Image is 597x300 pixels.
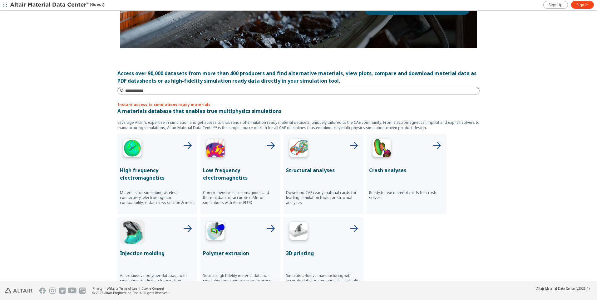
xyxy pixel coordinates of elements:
div: (v2025.1) [536,286,590,291]
a: Sign In [571,1,594,9]
img: High Frequency Icon [120,137,145,162]
p: Simulate additive manufacturing with accurate data for commercially available materials [286,273,361,288]
button: Polymer Extrusion IconPolymer extrusionSource high fidelity material data for simulating polymer ... [200,217,280,297]
a: Cookie Consent [141,286,164,291]
p: Crash analyses [369,167,444,174]
button: Structural Analyses IconStructural analysesDownload CAE ready material cards for leading simulati... [284,134,363,214]
p: Injection molding [120,249,195,257]
img: Injection Molding Icon [120,220,145,244]
button: 3D Printing Icon3D printingSimulate additive manufacturing with accurate data for commercially av... [284,217,363,297]
img: 3D Printing Icon [286,220,311,244]
img: Crash Analyses Icon [369,137,394,162]
p: Materials for simulating wireless connectivity, electromagnetic compatibility, radar cross sectio... [120,190,195,205]
img: Altair Material Data Center [10,2,90,8]
p: Polymer extrusion [203,249,278,257]
p: Source high fidelity material data for simulating polymer extrusion process [203,273,278,283]
img: Altair Engineering [5,288,32,293]
button: High Frequency IconHigh frequency electromagneticsMaterials for simulating wireless connectivity,... [117,134,197,214]
a: Sign Up [543,1,568,9]
p: High frequency electromagnetics [120,167,195,181]
img: Structural Analyses Icon [286,137,311,162]
div: Access over 90,000 datasets from more than 400 producers and find alternative materials, view plo... [117,70,480,85]
div: © 2025 Altair Engineering, Inc. All Rights Reserved. [92,291,169,295]
p: An exhaustive polymer database with simulation ready data for injection molding from leading mate... [120,273,195,288]
p: Instant access to simulations ready materials [117,102,480,107]
button: Crash Analyses IconCrash analysesReady to use material cards for crash solvers [367,134,447,214]
p: Low frequency electromagnetics [203,167,278,181]
span: Sign In [576,2,589,7]
img: Polymer Extrusion Icon [203,220,228,244]
p: Structural analyses [286,167,361,174]
p: Ready to use material cards for crash solvers [369,190,444,200]
button: Injection Molding IconInjection moldingAn exhaustive polymer database with simulation ready data ... [117,217,197,297]
span: Sign Up [549,2,563,7]
span: Altair Material Data Center [536,286,576,291]
div: (Guest) [10,2,104,8]
p: Comprehensive electromagnetic and thermal data for accurate e-Motor simulations with Altair FLUX [203,190,278,205]
p: 3D printing [286,249,361,257]
p: Download CAE ready material cards for leading simulation tools for structual analyses [286,190,361,205]
img: Low Frequency Icon [203,137,228,162]
p: Leverage Altair’s expertise in simulation and get access to thousands of simulation ready materia... [117,120,480,130]
p: A materials database that enables true multiphysics simulations [117,107,480,115]
a: Privacy [92,286,102,291]
button: Low Frequency IconLow frequency electromagneticsComprehensive electromagnetic and thermal data fo... [200,134,280,214]
a: Website Terms of Use [107,286,137,291]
